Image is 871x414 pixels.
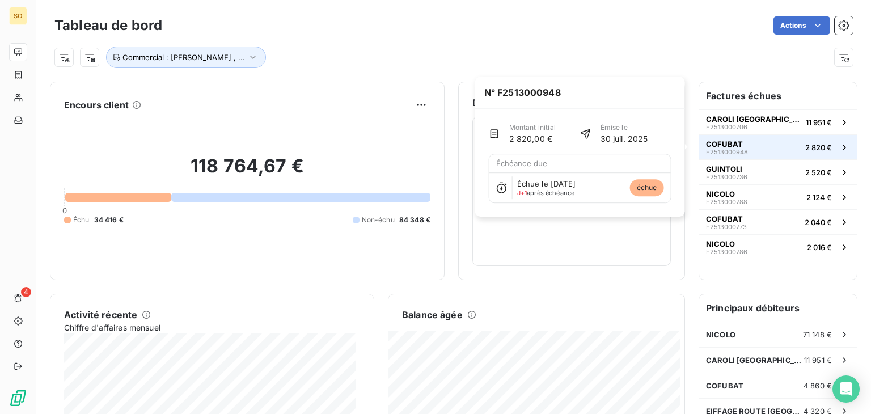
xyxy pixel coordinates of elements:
span: J+1 [517,189,527,197]
span: 2 820,00 € [509,133,556,145]
button: NICOLOF25130007882 124 € [699,184,857,209]
span: CAROLI [GEOGRAPHIC_DATA] [706,115,801,124]
span: Échue le [DATE] [517,179,576,188]
span: NICOLO [706,330,735,339]
button: Actions [773,16,830,35]
h3: Tableau de bord [54,15,162,36]
span: 4 [21,287,31,297]
span: 30 juil. 2025 [601,133,648,145]
span: F2513000706 [706,124,747,130]
span: Commercial : [PERSON_NAME] , ... [122,53,245,62]
span: F2513000948 [706,149,748,155]
span: 4 860 € [804,381,832,390]
span: COFUBAT [706,214,743,223]
h6: DSO [472,96,492,109]
span: F2513000788 [706,198,747,205]
span: 34 416 € [94,215,124,225]
h6: Encours client [64,98,129,112]
button: COFUBATF25130009482 820 € [699,134,857,159]
span: F2513000736 [706,174,747,180]
span: 11 951 € [804,356,832,365]
h6: Activité récente [64,308,137,322]
span: 2 820 € [805,143,832,152]
span: NICOLO [706,239,735,248]
h2: 118 764,67 € [64,155,430,189]
div: SO [9,7,27,25]
h6: Principaux débiteurs [699,294,857,322]
span: 0 [62,206,67,215]
span: Échéance due [496,159,548,168]
span: 2 520 € [805,168,832,177]
span: 11 951 € [806,118,832,127]
button: CAROLI [GEOGRAPHIC_DATA]F251300070611 951 € [699,109,857,134]
span: GUINTOLI [706,164,742,174]
span: Non-échu [362,215,395,225]
h6: Balance âgée [402,308,463,322]
span: Échu [73,215,90,225]
span: 2 016 € [807,243,832,252]
button: Commercial : [PERSON_NAME] , ... [106,47,266,68]
span: CAROLI [GEOGRAPHIC_DATA] [706,356,804,365]
span: F2513000786 [706,248,747,255]
span: après échéance [517,189,575,196]
div: Open Intercom Messenger [832,375,860,403]
span: COFUBAT [706,381,743,390]
h6: Factures échues [699,82,857,109]
img: Logo LeanPay [9,389,27,407]
span: COFUBAT [706,140,743,149]
span: 2 124 € [806,193,832,202]
span: échue [630,179,664,196]
span: Émise le [601,122,648,133]
button: NICOLOF25130007862 016 € [699,234,857,259]
span: F2513000773 [706,223,747,230]
button: COFUBATF25130007732 040 € [699,209,857,234]
span: 84 348 € [399,215,430,225]
span: Montant initial [509,122,556,133]
button: GUINTOLIF25130007362 520 € [699,159,857,184]
span: 2 040 € [805,218,832,227]
span: 71 148 € [803,330,832,339]
span: NICOLO [706,189,735,198]
span: N° F2513000948 [475,77,570,108]
span: Chiffre d'affaires mensuel [64,322,356,333]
